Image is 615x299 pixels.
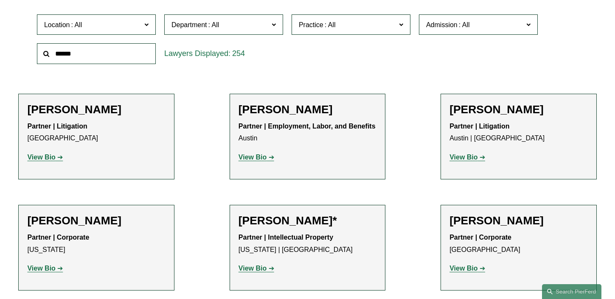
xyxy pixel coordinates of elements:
a: View Bio [239,154,274,161]
a: View Bio [449,154,485,161]
p: [US_STATE] | [GEOGRAPHIC_DATA] [239,232,376,256]
strong: View Bio [449,154,477,161]
h2: [PERSON_NAME] [449,103,587,116]
h2: [PERSON_NAME] [449,214,587,227]
span: Admission [426,21,458,28]
strong: Partner | Corporate [449,234,511,241]
span: Practice [299,21,323,28]
p: [GEOGRAPHIC_DATA] [27,120,165,145]
strong: Partner | Litigation [449,123,509,130]
strong: View Bio [27,154,55,161]
span: Location [44,21,70,28]
strong: Partner | Intellectual Property [239,234,333,241]
strong: View Bio [239,265,267,272]
strong: View Bio [449,265,477,272]
a: View Bio [239,265,274,272]
p: Austin [239,120,376,145]
strong: View Bio [239,154,267,161]
strong: Partner | Corporate [27,234,89,241]
p: [GEOGRAPHIC_DATA] [449,232,587,256]
a: View Bio [27,154,63,161]
strong: View Bio [27,265,55,272]
span: Department [171,21,207,28]
span: 254 [232,49,245,58]
strong: Partner | Employment, Labor, and Benefits [239,123,376,130]
h2: [PERSON_NAME] [27,103,165,116]
p: Austin | [GEOGRAPHIC_DATA] [449,120,587,145]
a: View Bio [27,265,63,272]
h2: [PERSON_NAME] [239,103,376,116]
a: View Bio [449,265,485,272]
strong: Partner | Litigation [27,123,87,130]
h2: [PERSON_NAME] [27,214,165,227]
h2: [PERSON_NAME]* [239,214,376,227]
p: [US_STATE] [27,232,165,256]
a: Search this site [542,284,601,299]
